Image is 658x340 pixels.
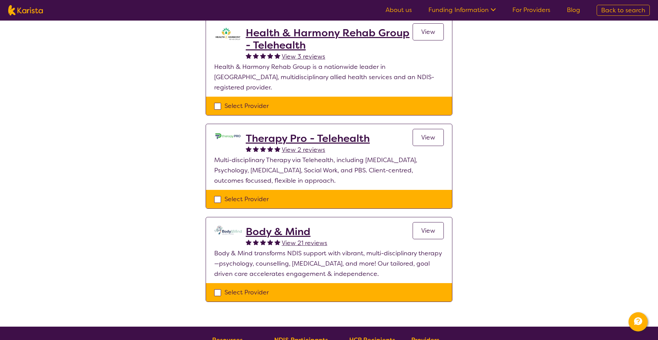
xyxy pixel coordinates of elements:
[214,226,242,234] img: qmpolprhjdhzpcuekzqg.svg
[567,6,580,14] a: Blog
[246,226,327,238] a: Body & Mind
[214,155,444,186] p: Multi-disciplinary Therapy via Telehealth, including [MEDICAL_DATA], Psychology, [MEDICAL_DATA], ...
[267,146,273,152] img: fullstar
[386,6,412,14] a: About us
[246,239,252,245] img: fullstar
[246,53,252,59] img: fullstar
[413,222,444,239] a: View
[8,5,43,15] img: Karista logo
[214,248,444,279] p: Body & Mind transforms NDIS support with vibrant, multi-disciplinary therapy—psychology, counsell...
[260,146,266,152] img: fullstar
[597,5,650,16] a: Back to search
[282,146,325,154] span: View 2 reviews
[512,6,550,14] a: For Providers
[253,146,259,152] img: fullstar
[282,239,327,247] span: View 21 reviews
[428,6,496,14] a: Funding Information
[246,146,252,152] img: fullstar
[253,239,259,245] img: fullstar
[253,53,259,59] img: fullstar
[275,53,280,59] img: fullstar
[282,51,325,62] a: View 3 reviews
[282,52,325,61] span: View 3 reviews
[413,23,444,40] a: View
[421,28,435,36] span: View
[246,27,413,51] a: Health & Harmony Rehab Group - Telehealth
[282,238,327,248] a: View 21 reviews
[275,239,280,245] img: fullstar
[260,53,266,59] img: fullstar
[214,132,242,140] img: lehxprcbtunjcwin5sb4.jpg
[260,239,266,245] img: fullstar
[413,129,444,146] a: View
[214,62,444,93] p: Health & Harmony Rehab Group is a nationwide leader in [GEOGRAPHIC_DATA], multidisciplinary allie...
[629,312,648,331] button: Channel Menu
[246,132,370,145] a: Therapy Pro - Telehealth
[601,6,645,14] span: Back to search
[267,239,273,245] img: fullstar
[275,146,280,152] img: fullstar
[282,145,325,155] a: View 2 reviews
[421,133,435,142] span: View
[421,227,435,235] span: View
[214,27,242,40] img: ztak9tblhgtrn1fit8ap.png
[267,53,273,59] img: fullstar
